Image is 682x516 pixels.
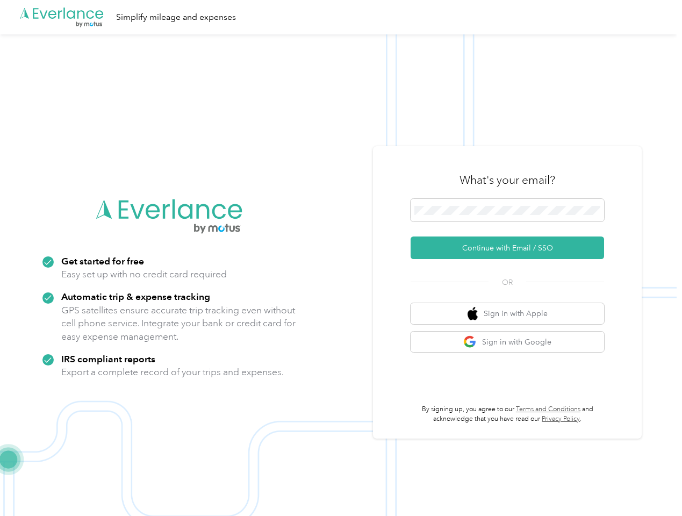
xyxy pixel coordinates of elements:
h3: What's your email? [460,173,555,188]
a: Terms and Conditions [516,405,580,413]
button: apple logoSign in with Apple [411,303,604,324]
div: Simplify mileage and expenses [116,11,236,24]
a: Privacy Policy [542,415,580,423]
p: By signing up, you agree to our and acknowledge that you have read our . [411,405,604,424]
strong: IRS compliant reports [61,353,155,364]
button: google logoSign in with Google [411,332,604,353]
p: Export a complete record of your trips and expenses. [61,365,284,379]
img: google logo [463,335,477,349]
p: Easy set up with no credit card required [61,268,227,281]
p: GPS satellites ensure accurate trip tracking even without cell phone service. Integrate your bank... [61,304,296,343]
button: Continue with Email / SSO [411,236,604,259]
strong: Get started for free [61,255,144,267]
img: apple logo [468,307,478,320]
strong: Automatic trip & expense tracking [61,291,210,302]
span: OR [489,277,526,288]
